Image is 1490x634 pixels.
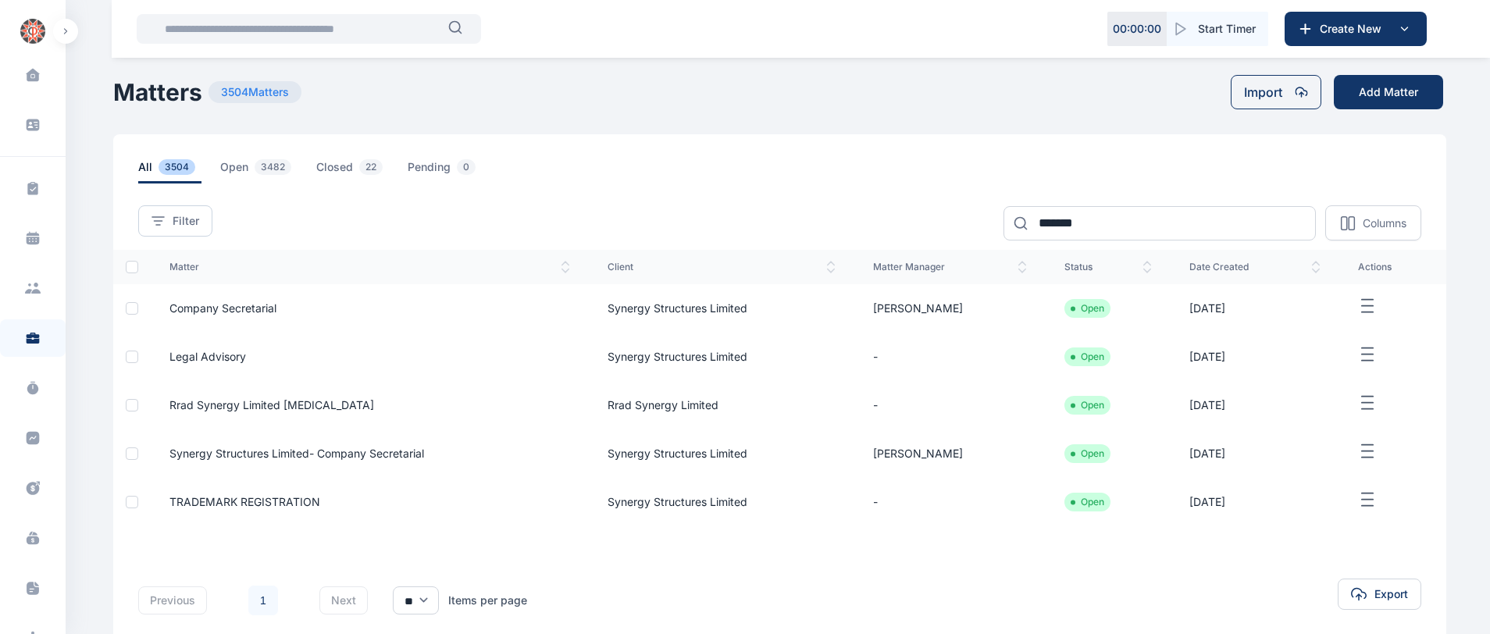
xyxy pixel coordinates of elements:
[169,350,246,363] a: Legal Advisory
[169,398,374,411] a: Rrad Synergy Limited [MEDICAL_DATA]
[169,447,424,460] a: Synergy Structures Limited- Company Secretarial
[1167,12,1268,46] button: Start Timer
[1338,579,1421,610] button: Export
[408,159,482,183] span: pending
[1189,261,1321,273] span: date created
[608,261,836,273] span: client
[248,585,279,616] li: 1
[209,81,301,103] span: 3504 Matters
[1325,205,1421,240] button: Columns
[448,593,527,608] div: Items per page
[1071,302,1104,315] li: Open
[854,333,1046,381] td: -
[1334,75,1443,109] button: Add Matter
[457,159,476,175] span: 0
[1198,21,1256,37] span: Start Timer
[248,586,278,615] a: 1
[316,159,389,183] span: closed
[169,301,276,315] a: Company Secretarial
[1071,447,1104,460] li: Open
[1171,284,1339,333] td: [DATE]
[589,284,855,333] td: Synergy Structures Limited
[1171,333,1339,381] td: [DATE]
[854,478,1046,526] td: -
[159,159,195,175] span: 3504
[220,159,316,183] a: open3482
[1285,12,1427,46] button: Create New
[359,159,383,175] span: 22
[1374,586,1408,602] span: Export
[113,78,202,106] h1: Matters
[219,589,241,611] li: 上一页
[1358,261,1428,273] span: actions
[589,478,855,526] td: Synergy Structures Limited
[319,586,368,614] button: next
[138,159,201,183] span: all
[408,159,501,183] a: pending0
[255,159,291,175] span: 3482
[173,213,199,229] span: Filter
[138,205,212,237] button: Filter
[1314,21,1395,37] span: Create New
[316,159,408,183] a: closed22
[1171,478,1339,526] td: [DATE]
[589,333,855,381] td: Synergy Structures Limited
[589,381,855,429] td: Rrad Synergy Limited
[169,495,320,508] a: TRADEMARK REGISTRATION
[1113,21,1161,37] p: 00 : 00 : 00
[854,429,1046,478] td: [PERSON_NAME]
[1064,261,1153,273] span: status
[220,159,298,183] span: open
[873,261,1027,273] span: matter manager
[854,381,1046,429] td: -
[138,159,220,183] a: all3504
[169,261,570,273] span: matter
[285,589,307,611] li: 下一页
[1171,381,1339,429] td: [DATE]
[1171,429,1339,478] td: [DATE]
[1231,75,1321,109] button: Import
[854,284,1046,333] td: [PERSON_NAME]
[1071,496,1104,508] li: Open
[1071,351,1104,363] li: Open
[589,429,855,478] td: Synergy Structures Limited
[138,586,207,614] button: previous
[1071,399,1104,411] li: Open
[1363,215,1406,231] p: Columns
